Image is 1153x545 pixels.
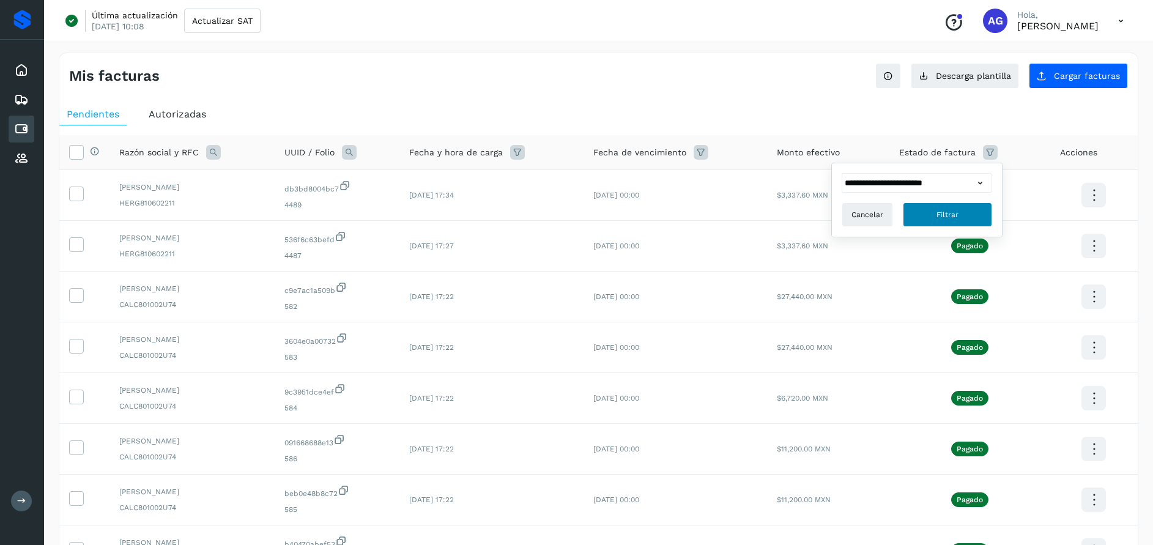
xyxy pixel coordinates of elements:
[911,63,1019,89] button: Descarga plantilla
[9,57,34,84] div: Inicio
[9,145,34,172] div: Proveedores
[777,191,828,199] span: $3,337.60 MXN
[284,332,390,347] span: 3604e0a00732
[284,281,390,296] span: c9e7ac1a509b
[593,343,639,352] span: [DATE] 00:00
[92,21,144,32] p: [DATE] 10:08
[593,445,639,453] span: [DATE] 00:00
[284,484,390,499] span: beb0e48b8c72
[119,401,265,412] span: CALC801002U74
[119,385,265,396] span: [PERSON_NAME]
[409,445,454,453] span: [DATE] 17:22
[593,146,686,159] span: Fecha de vencimiento
[409,146,503,159] span: Fecha y hora de carga
[119,198,265,209] span: HERG810602211
[284,504,390,515] span: 585
[149,108,206,120] span: Autorizadas
[284,402,390,413] span: 584
[777,343,832,352] span: $27,440.00 MXN
[1029,63,1128,89] button: Cargar facturas
[409,343,454,352] span: [DATE] 17:22
[119,502,265,513] span: CALC801002U74
[284,352,390,363] span: 583
[119,182,265,193] span: [PERSON_NAME]
[1017,10,1099,20] p: Hola,
[284,180,390,195] span: db3bd8004bc7
[284,250,390,261] span: 4487
[409,292,454,301] span: [DATE] 17:22
[119,299,265,310] span: CALC801002U74
[777,394,828,402] span: $6,720.00 MXN
[284,383,390,398] span: 9c3951dce4ef
[192,17,253,25] span: Actualizar SAT
[67,108,119,120] span: Pendientes
[284,199,390,210] span: 4489
[777,495,831,504] span: $11,200.00 MXN
[92,10,178,21] p: Última actualización
[119,232,265,243] span: [PERSON_NAME]
[957,343,983,352] p: Pagado
[284,301,390,312] span: 582
[119,334,265,345] span: [PERSON_NAME]
[777,242,828,250] span: $3,337.60 MXN
[119,436,265,447] span: [PERSON_NAME]
[69,67,160,85] h4: Mis facturas
[593,292,639,301] span: [DATE] 00:00
[9,116,34,143] div: Cuentas por pagar
[119,486,265,497] span: [PERSON_NAME]
[284,434,390,448] span: 091668688e13
[777,292,832,301] span: $27,440.00 MXN
[957,242,983,250] p: Pagado
[957,292,983,301] p: Pagado
[936,72,1011,80] span: Descarga plantilla
[899,146,976,159] span: Estado de factura
[957,445,983,453] p: Pagado
[409,242,454,250] span: [DATE] 17:27
[284,146,335,159] span: UUID / Folio
[1060,146,1097,159] span: Acciones
[1017,20,1099,32] p: Abigail Gonzalez Leon
[593,495,639,504] span: [DATE] 00:00
[777,445,831,453] span: $11,200.00 MXN
[593,191,639,199] span: [DATE] 00:00
[119,146,199,159] span: Razón social y RFC
[1054,72,1120,80] span: Cargar facturas
[777,146,840,159] span: Monto efectivo
[409,191,454,199] span: [DATE] 17:34
[119,283,265,294] span: [PERSON_NAME]
[957,394,983,402] p: Pagado
[957,495,983,504] p: Pagado
[409,394,454,402] span: [DATE] 17:22
[593,242,639,250] span: [DATE] 00:00
[119,451,265,462] span: CALC801002U74
[284,453,390,464] span: 586
[9,86,34,113] div: Embarques
[119,248,265,259] span: HERG810602211
[119,350,265,361] span: CALC801002U74
[409,495,454,504] span: [DATE] 17:22
[184,9,261,33] button: Actualizar SAT
[284,231,390,245] span: 536f6c63befd
[593,394,639,402] span: [DATE] 00:00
